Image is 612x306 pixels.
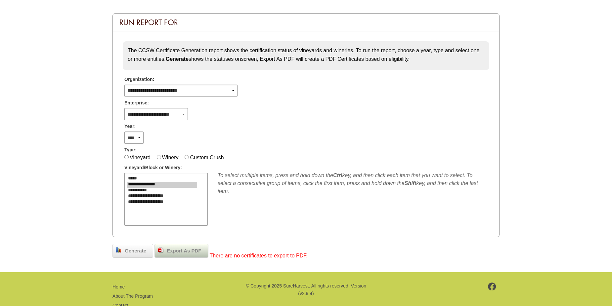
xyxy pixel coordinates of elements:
label: Custom Crush [190,155,224,160]
span: Export As PDF [163,247,204,255]
span: Organization: [124,76,154,83]
span: There are no certificates to export to PDF. [210,253,308,258]
b: Ctrl [333,172,342,178]
span: Generate [121,247,150,255]
a: Export As PDF [154,244,208,258]
b: Shift [405,180,416,186]
a: About The Program [112,293,153,299]
a: Home [112,284,125,289]
span: Year: [124,123,136,130]
span: Enterprise: [124,99,149,106]
img: chart_bar.png [116,247,121,252]
img: footer-facebook.png [488,283,496,290]
label: Vineyard [130,155,151,160]
div: Run Report For [113,14,499,31]
a: Generate [112,244,153,258]
span: Vineyard/Block or Winery: [124,164,182,171]
span: Type: [124,146,136,153]
p: © Copyright 2025 SureHarvest. All rights reserved. Version (v2.9.4) [245,282,367,297]
img: doc_pdf.png [158,247,163,252]
label: Winery [162,155,179,160]
strong: Generate [166,56,189,62]
p: The CCSW Certificate Generation report shows the certification status of vineyards and wineries. ... [128,46,484,63]
div: To select multiple items, press and hold down the key, and then click each item that you want to ... [218,172,488,195]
